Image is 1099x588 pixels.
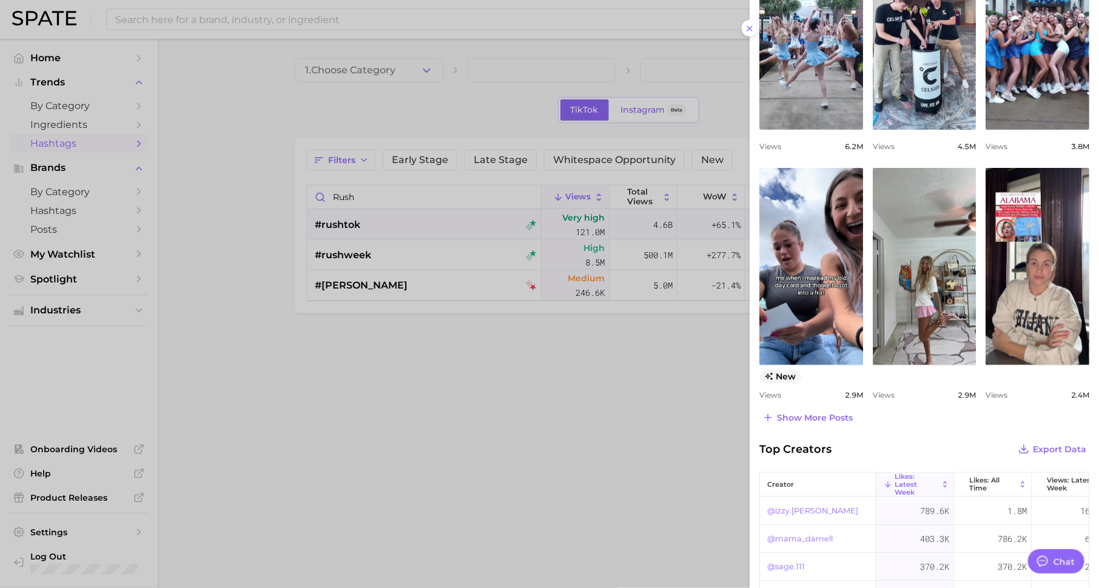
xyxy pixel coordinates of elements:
a: @mama_darnell [767,532,833,546]
span: 370.2k [998,560,1027,574]
span: Export Data [1033,444,1086,455]
span: Views [759,390,781,399]
span: 786.2k [998,532,1027,546]
button: Export Data [1015,441,1089,458]
span: 6.2m [845,142,863,151]
button: Likes: Latest Week [876,473,954,496]
span: Views [759,142,781,151]
span: 370.2k [920,560,949,574]
span: Top Creators [759,441,832,458]
a: @izzy.[PERSON_NAME] [767,504,858,518]
span: 2.9m [958,390,976,399]
span: 2.9m [845,390,863,399]
span: 3.8m [1071,142,1089,151]
span: Likes: Latest Week [895,473,938,496]
span: Views [986,142,1007,151]
button: Show more posts [759,409,856,426]
span: 789.6k [920,504,949,518]
span: Views [986,390,1007,399]
span: creator [767,481,794,489]
span: 2.4m [1071,390,1089,399]
span: 1.8m [1007,504,1027,518]
span: 403.3k [920,532,949,546]
button: Likes: All Time [954,473,1032,496]
span: 4.5m [958,142,976,151]
span: Views: Latest Week [1047,476,1094,492]
a: @sage.111 [767,560,805,574]
span: Views [873,142,895,151]
span: Show more posts [777,413,853,423]
span: new [759,370,801,383]
span: Likes: All Time [969,476,1016,492]
span: Views [873,390,895,399]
